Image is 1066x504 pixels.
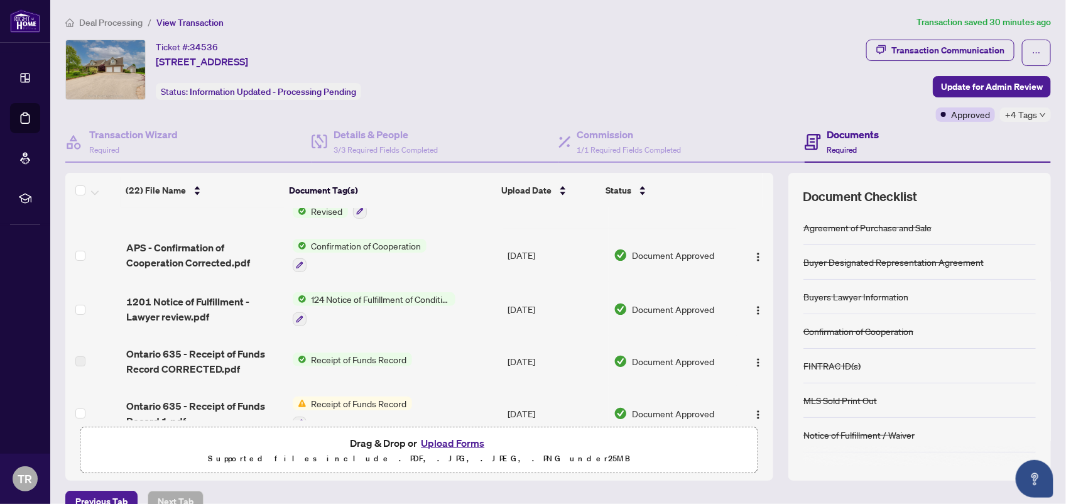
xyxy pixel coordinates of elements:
button: Status IconReceipt of Funds Record [293,353,412,366]
td: [DATE] [503,336,608,386]
img: Document Status [614,407,628,420]
img: Logo [753,252,763,262]
button: Status IconConfirmation of Cooperation [293,239,427,273]
div: Status: [156,83,361,100]
span: Update for Admin Review [941,77,1043,97]
span: Required [827,145,857,155]
button: Upload Forms [417,435,488,451]
span: Document Approved [633,302,715,316]
th: Document Tag(s) [285,173,497,208]
img: Status Icon [293,397,307,410]
span: Confirmation of Cooperation [307,239,427,253]
img: Status Icon [293,204,307,218]
span: down [1040,112,1046,118]
span: APS - Confirmation of Cooperation Corrected.pdf [126,240,283,270]
button: Logo [748,351,768,371]
img: Status Icon [293,353,307,366]
button: Status Icon124 Notice of Fulfillment of Condition(s) - Agreement of Purchase and Sale [293,292,455,326]
span: Status [606,184,631,197]
span: Drag & Drop orUpload FormsSupported files include .PDF, .JPG, .JPEG, .PNG under25MB [81,427,758,474]
img: Status Icon [293,292,307,306]
span: ellipsis [1032,48,1041,57]
span: 124 Notice of Fulfillment of Condition(s) - Agreement of Purchase and Sale [307,292,455,306]
span: Receipt of Funds Record [307,353,412,366]
h4: Documents [827,127,879,142]
img: logo [10,9,40,33]
h4: Commission [577,127,682,142]
th: Status [601,173,727,208]
span: Ontario 635 - Receipt of Funds Record 1.pdf [126,398,283,429]
button: Open asap [1016,460,1053,498]
span: Information Updated - Processing Pending [190,86,356,97]
span: Document Approved [633,354,715,368]
span: Drag & Drop or [350,435,488,451]
span: 1/1 Required Fields Completed [577,145,682,155]
div: MLS Sold Print Out [803,393,877,407]
td: [DATE] [503,282,608,336]
span: Document Approved [633,407,715,420]
img: Document Status [614,302,628,316]
td: [DATE] [503,229,608,283]
th: Upload Date [496,173,601,208]
button: Logo [748,299,768,319]
div: Agreement of Purchase and Sale [803,221,932,234]
span: 34536 [190,41,218,53]
span: (22) File Name [126,184,186,197]
span: home [65,18,74,27]
span: Ontario 635 - Receipt of Funds Record CORRECTED.pdf [126,346,283,376]
td: [DATE] [503,386,608,441]
h4: Transaction Wizard [89,127,178,142]
img: Logo [753,305,763,315]
span: View Transaction [156,17,224,28]
h4: Details & People [334,127,438,142]
button: Logo [748,403,768,424]
span: 3/3 Required Fields Completed [334,145,438,155]
img: Document Status [614,354,628,368]
button: Status IconReceipt of Funds Record [293,397,412,430]
span: Receipt of Funds Record [307,397,412,410]
span: Upload Date [501,184,552,197]
img: Document Status [614,248,628,262]
button: Transaction Communication [866,40,1014,61]
span: Deal Processing [79,17,143,28]
span: Approved [951,107,990,121]
img: IMG-X12080808_1.jpg [66,40,145,99]
article: Transaction saved 30 minutes ago [916,15,1051,30]
div: Confirmation of Cooperation [803,324,913,338]
div: Buyers Lawyer Information [803,290,908,304]
div: FINTRAC ID(s) [803,359,861,373]
button: Logo [748,245,768,265]
span: Revised [307,204,348,218]
img: Logo [753,410,763,420]
span: [STREET_ADDRESS] [156,54,248,69]
span: Document Checklist [803,188,918,205]
span: +4 Tags [1005,107,1037,122]
span: Required [89,145,119,155]
span: 1201 Notice of Fulfillment - Lawyer review.pdf [126,294,283,324]
div: Transaction Communication [891,40,1004,60]
span: Document Approved [633,248,715,262]
div: Notice of Fulfillment / Waiver [803,428,915,442]
img: Status Icon [293,239,307,253]
th: (22) File Name [121,173,285,208]
li: / [148,15,151,30]
img: Logo [753,358,763,368]
div: Buyer Designated Representation Agreement [803,255,984,269]
span: TR [18,470,33,488]
p: Supported files include .PDF, .JPG, .JPEG, .PNG under 25 MB [89,451,750,466]
button: Update for Admin Review [933,76,1051,97]
div: Ticket #: [156,40,218,54]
